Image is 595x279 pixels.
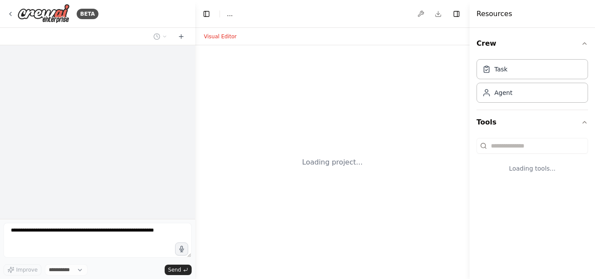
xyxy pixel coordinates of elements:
img: Logo [17,4,70,24]
div: Loading project... [302,157,363,168]
button: Switch to previous chat [150,31,171,42]
span: ... [227,10,233,18]
div: BETA [77,9,98,19]
span: Send [168,266,181,273]
nav: breadcrumb [227,10,233,18]
button: Crew [477,31,588,56]
button: Start a new chat [174,31,188,42]
button: Visual Editor [199,31,242,42]
button: Click to speak your automation idea [175,242,188,255]
div: Task [494,65,507,74]
button: Hide right sidebar [450,8,463,20]
button: Send [165,265,192,275]
button: Improve [3,264,41,276]
div: Crew [477,56,588,110]
button: Tools [477,110,588,134]
div: Agent [494,88,512,97]
div: Tools [477,134,588,187]
button: Hide left sidebar [200,8,213,20]
h4: Resources [477,9,512,19]
div: Loading tools... [477,157,588,180]
span: Improve [16,266,37,273]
